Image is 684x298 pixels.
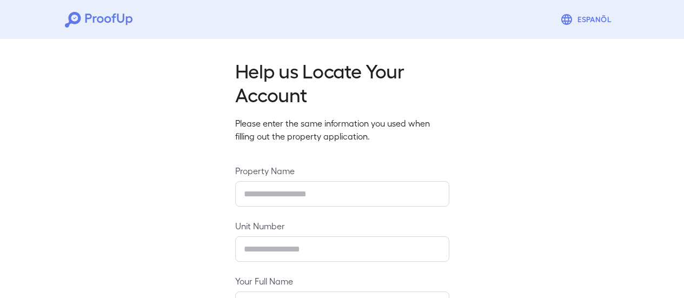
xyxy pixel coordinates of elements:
[556,9,619,30] button: Espanõl
[235,164,449,177] label: Property Name
[235,220,449,232] label: Unit Number
[235,58,449,106] h2: Help us Locate Your Account
[235,275,449,287] label: Your Full Name
[235,117,449,143] p: Please enter the same information you used when filling out the property application.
